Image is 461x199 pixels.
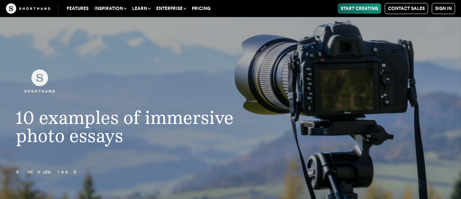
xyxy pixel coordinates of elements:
[153,3,189,14] button: Enterprise
[432,3,455,14] a: Sign in
[64,3,91,14] a: Features
[1,109,269,145] h1: 10 examples of immersive photo essays
[129,3,153,14] button: Learn
[385,3,428,14] a: Contact Sales
[6,3,50,14] img: The Craft
[91,3,129,14] button: Inspiration
[1,168,269,176] p: 4 minute read
[338,3,381,14] a: Start Creating
[189,3,213,14] a: Pricing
